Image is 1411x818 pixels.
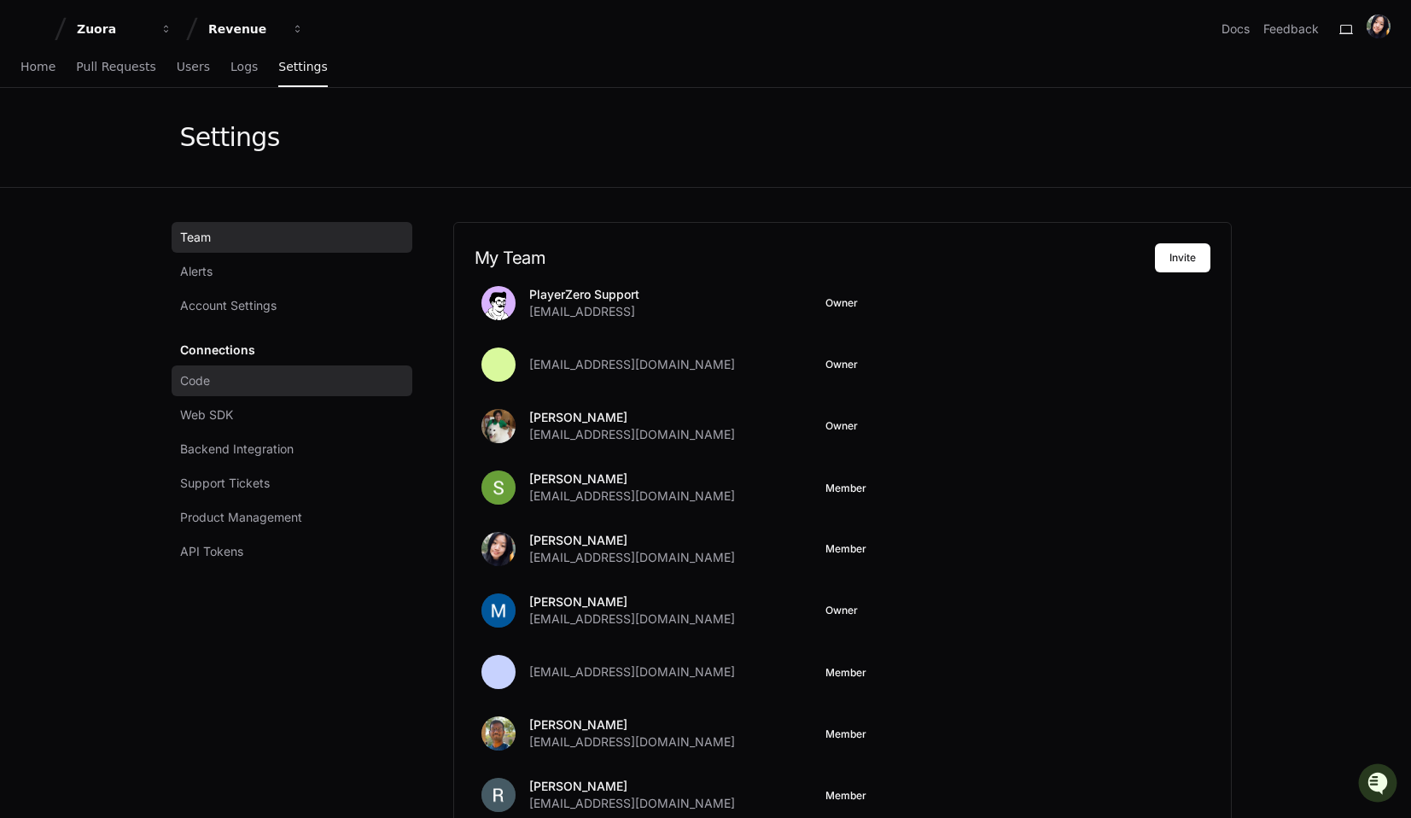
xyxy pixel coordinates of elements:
span: [EMAIL_ADDRESS][DOMAIN_NAME] [529,733,735,751]
img: ACg8ocLHYU8Q_QVc2aH0uWWb68hicQ26ALs8diVHP6v8XvCwTS-KVGiV=s96-c [1367,15,1391,38]
button: Zuora [70,14,179,44]
a: Code [172,365,412,396]
span: Backend Integration [180,441,294,458]
a: Account Settings [172,290,412,321]
img: ACg8ocKY3vL1yLjcblNyJluRzJ1OUwRQJ_G9oRNAkXYBUvSZawRJFQ=s96-c [481,593,516,628]
span: Users [177,61,210,72]
span: Owner [825,604,858,617]
p: [PERSON_NAME] [529,716,735,733]
span: Member [825,542,866,556]
p: PlayerZero Support [529,286,639,303]
a: Team [172,222,412,253]
button: Feedback [1263,20,1319,38]
span: [EMAIL_ADDRESS][DOMAIN_NAME] [529,426,735,443]
span: [EMAIL_ADDRESS][DOMAIN_NAME] [529,549,735,566]
img: ACg8ocK1EaMfuvJmPejFpP1H_n0zHMfi6CcZBKQ2kbFwTFs0169v-A=s96-c [481,470,516,505]
a: Docs [1222,20,1250,38]
span: Code [180,372,210,389]
span: Owner [825,296,858,310]
span: Settings [278,61,327,72]
img: ACg8ocLHYU8Q_QVc2aH0uWWb68hicQ26ALs8diVHP6v8XvCwTS-KVGiV=s96-c [481,532,516,566]
p: [PERSON_NAME] [529,593,735,611]
button: Member [825,727,866,741]
div: Revenue [208,20,282,38]
iframe: Open customer support [1356,762,1402,808]
span: [EMAIL_ADDRESS][DOMAIN_NAME] [529,356,735,373]
div: Zuora [77,20,150,38]
span: [EMAIL_ADDRESS][DOMAIN_NAME] [529,611,735,628]
img: ACg8ocLG_LSDOp7uAivCyQqIxj1Ef0G8caL3PxUxK52DC0_DO42UYdCW=s96-c [481,409,516,443]
a: Powered byPylon [120,178,207,192]
a: Alerts [172,256,412,287]
a: Support Tickets [172,468,412,499]
div: Start new chat [58,127,280,144]
button: Start new chat [290,132,311,153]
span: Home [20,61,55,72]
a: Product Management [172,502,412,533]
button: Invite [1155,243,1210,272]
button: Member [825,666,866,680]
p: [PERSON_NAME] [529,470,735,488]
a: Users [177,48,210,87]
a: Pull Requests [76,48,155,87]
span: Web SDK [180,406,233,424]
div: Welcome [17,68,311,96]
img: avatar [481,286,516,320]
a: API Tokens [172,536,412,567]
img: PlayerZero [17,17,51,51]
span: Owner [825,358,858,371]
button: Revenue [201,14,311,44]
span: Pylon [170,179,207,192]
a: Web SDK [172,400,412,430]
p: [PERSON_NAME] [529,409,735,426]
span: [EMAIL_ADDRESS][DOMAIN_NAME] [529,795,735,812]
button: Member [825,789,866,803]
span: Team [180,229,211,246]
span: [EMAIL_ADDRESS][DOMAIN_NAME] [529,663,735,681]
img: ACg8ocJyRYBpUlsyrdtJgSgTM6VzD-uUdSVNpaHjMqjBiA4gt9OW7A=s96-c [481,778,516,812]
p: [PERSON_NAME] [529,532,735,549]
a: Backend Integration [172,434,412,465]
span: API Tokens [180,543,243,560]
div: Settings [180,122,280,153]
span: [EMAIL_ADDRESS] [529,303,635,320]
img: 1756235613930-3d25f9e4-fa56-45dd-b3ad-e072dfbd1548 [17,127,48,158]
span: Alerts [180,263,213,280]
span: Account Settings [180,297,277,314]
span: [EMAIL_ADDRESS][DOMAIN_NAME] [529,488,735,505]
span: Logs [230,61,258,72]
span: Product Management [180,509,302,526]
span: Support Tickets [180,475,270,492]
a: Logs [230,48,258,87]
button: Member [825,482,866,495]
h2: My Team [475,248,1155,268]
p: [PERSON_NAME] [529,778,735,795]
span: Owner [825,419,858,433]
img: ACg8ocKipznvB4ZCJq2-seWLQk2dh80w32C_Q1mb6VPBAjIPvrziXdvL=s96-c [481,716,516,751]
a: Settings [278,48,327,87]
span: Pull Requests [76,61,155,72]
a: Home [20,48,55,87]
div: We're offline, but we'll be back soon! [58,144,248,158]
